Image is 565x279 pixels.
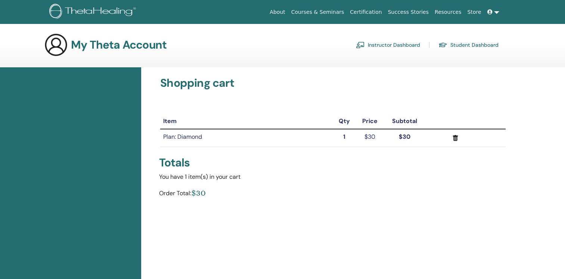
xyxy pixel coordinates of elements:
[159,156,507,169] div: Totals
[385,5,432,19] a: Success Stories
[432,5,465,19] a: Resources
[356,42,365,48] img: chalkboard-teacher.svg
[333,114,356,129] th: Qty
[288,5,347,19] a: Courses & Seminars
[160,76,506,90] h3: Shopping cart
[438,39,499,51] a: Student Dashboard
[384,114,425,129] th: Subtotal
[347,5,385,19] a: Certification
[49,4,139,21] img: logo.png
[356,39,420,51] a: Instructor Dashboard
[160,129,333,147] td: Plan: Diamond
[44,33,68,57] img: generic-user-icon.jpg
[356,114,384,129] th: Price
[438,42,447,48] img: graduation-cap.svg
[159,172,507,181] div: You have 1 item(s) in your cart
[343,133,345,141] strong: 1
[356,129,384,147] td: $30
[160,114,333,129] th: Item
[465,5,484,19] a: Store
[71,38,167,52] h3: My Theta Account
[191,187,206,198] div: $30
[399,133,410,141] strong: $30
[267,5,288,19] a: About
[159,187,191,201] div: Order Total:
